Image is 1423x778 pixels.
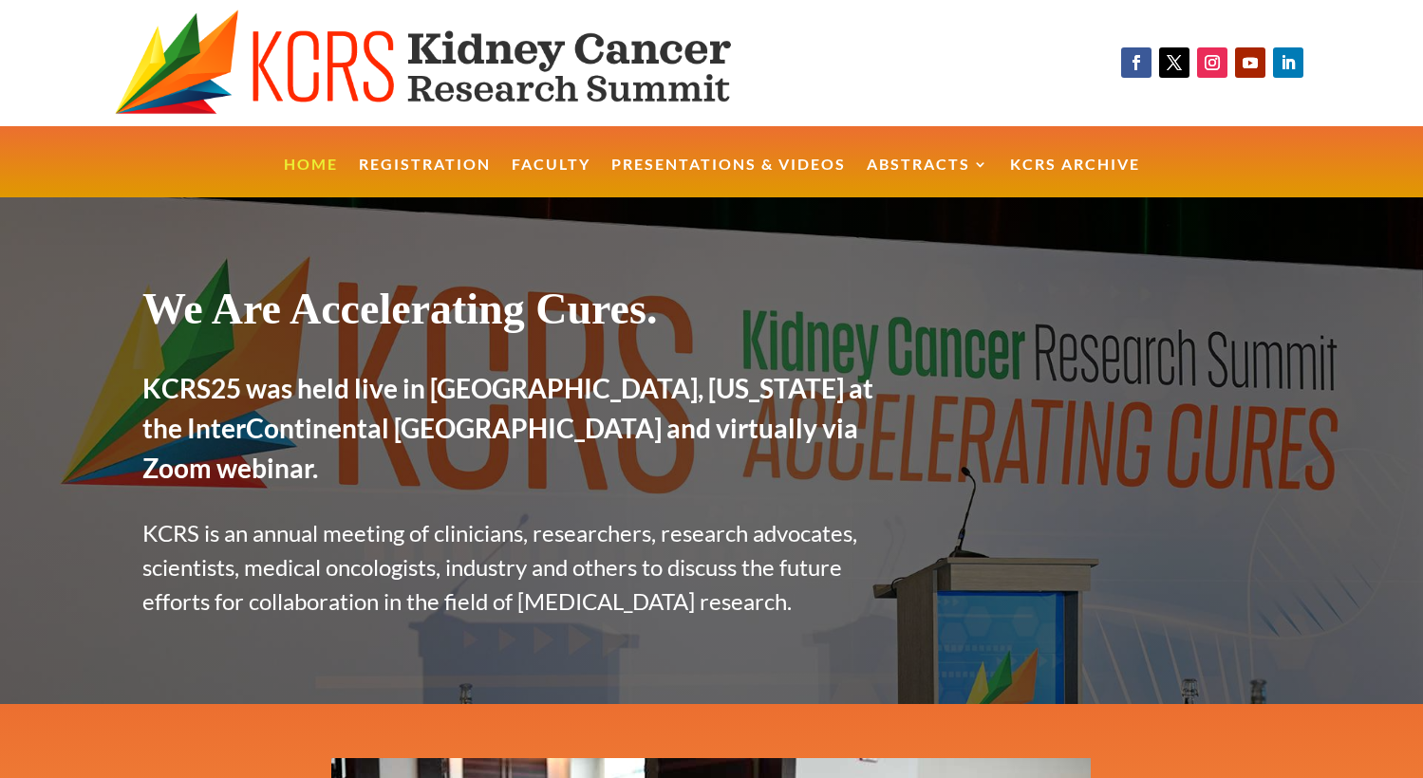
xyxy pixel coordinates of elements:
a: Abstracts [867,157,989,198]
p: KCRS is an annual meeting of clinicians, researchers, research advocates, scientists, medical onc... [142,516,880,619]
a: Follow on LinkedIn [1273,47,1303,78]
a: Follow on Instagram [1197,47,1227,78]
a: Presentations & Videos [611,157,846,198]
a: Home [284,157,338,198]
img: KCRS generic logo wide [115,9,807,117]
a: Faculty [512,157,590,198]
a: Follow on X [1159,47,1189,78]
a: KCRS Archive [1010,157,1140,198]
a: Follow on Youtube [1235,47,1265,78]
a: Follow on Facebook [1121,47,1152,78]
a: Registration [359,157,491,198]
h2: KCRS25 was held live in [GEOGRAPHIC_DATA], [US_STATE] at the InterContinental [GEOGRAPHIC_DATA] a... [142,368,880,497]
h1: We Are Accelerating Cures. [142,283,880,344]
